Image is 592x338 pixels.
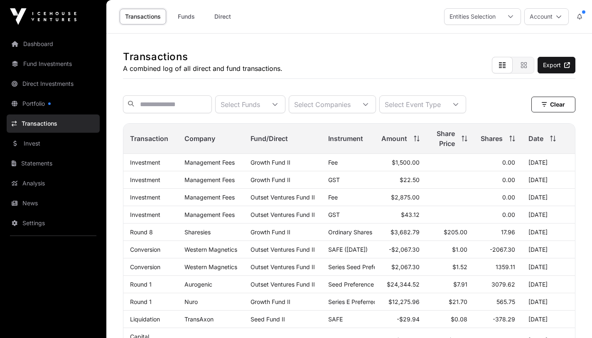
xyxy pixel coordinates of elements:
p: Management Fees [184,159,237,166]
a: Investment [130,176,160,183]
a: Conversion [130,246,160,253]
span: Shares [481,134,503,143]
a: Growth Fund II [251,159,290,166]
a: Outset Ventures Fund II [251,263,315,270]
td: [DATE] [522,258,575,276]
a: Growth Fund II [251,229,290,236]
a: Analysis [7,174,100,192]
td: $3,682.79 [375,224,426,241]
iframe: Chat Widget [550,298,592,338]
td: $1,500.00 [375,154,426,171]
a: Outset Ventures Fund II [251,246,315,253]
a: Conversion [130,263,160,270]
td: [DATE] [522,224,575,241]
span: 17.96 [501,229,515,236]
td: -$29.94 [375,311,426,328]
td: $2,067.30 [375,258,426,276]
a: Investment [130,194,160,201]
a: Round 1 [130,281,152,288]
span: Seed Preference Shares [328,281,394,288]
span: Share Price [433,129,455,148]
a: News [7,194,100,212]
a: Outset Ventures Fund II [251,281,315,288]
div: Select Companies [289,96,356,113]
div: Entities Selection [445,9,501,24]
a: Liquidation [130,316,160,323]
a: Western Magnetics [184,246,237,253]
a: Statements [7,154,100,173]
a: Direct [206,9,239,24]
span: 0.00 [502,211,515,218]
a: Transactions [120,9,166,24]
a: Investment [130,211,160,218]
a: Investment [130,159,160,166]
span: $1.00 [452,246,467,253]
p: Management Fees [184,176,237,183]
a: Funds [169,9,203,24]
a: Seed Fund II [251,316,285,323]
span: $7.91 [453,281,467,288]
td: $24,344.52 [375,276,426,293]
div: Select Funds [216,96,265,113]
span: Fee [328,194,338,201]
span: -378.29 [493,316,515,323]
span: GST [328,211,340,218]
span: $0.08 [451,316,467,323]
span: Company [184,134,215,143]
span: 1359.11 [496,263,515,270]
span: 565.75 [496,298,515,305]
p: Management Fees [184,194,237,201]
span: SAFE ([DATE]) [328,246,368,253]
td: $12,275.96 [375,293,426,311]
a: Fund Investments [7,55,100,73]
p: Management Fees [184,211,237,218]
img: Icehouse Ventures Logo [10,8,76,25]
td: $22.50 [375,171,426,189]
span: $21.70 [449,298,467,305]
p: A combined log of all direct and fund transactions. [123,63,282,73]
a: Growth Fund II [251,176,290,183]
a: Outset Ventures Fund II [251,211,315,218]
a: Western Magnetics [184,263,237,270]
td: [DATE] [522,241,575,258]
span: 3079.62 [491,281,515,288]
td: -$2,067.30 [375,241,426,258]
span: Fund/Direct [251,134,288,143]
a: Aurogenic [184,281,212,288]
span: Amount [381,134,407,143]
a: Sharesies [184,229,211,236]
a: TransAxon [184,316,214,323]
td: $43.12 [375,206,426,224]
span: Fee [328,159,338,166]
a: Direct Investments [7,75,100,93]
td: [DATE] [522,206,575,224]
span: 0.00 [502,194,515,201]
span: Series E Preferred Stock [328,298,395,305]
a: Invest [7,134,100,153]
a: Nuro [184,298,198,305]
span: Series Seed Preferred Stock [328,263,405,270]
span: Instrument [328,134,363,143]
a: Export [538,57,575,73]
span: $205.00 [444,229,467,236]
a: Dashboard [7,35,100,53]
a: Outset Ventures Fund II [251,194,315,201]
td: [DATE] [522,189,575,206]
td: $2,875.00 [375,189,426,206]
div: Select Event Type [380,96,446,113]
span: -2067.30 [490,246,515,253]
a: Portfolio [7,95,100,113]
span: $1.52 [452,263,467,270]
span: 0.00 [502,159,515,166]
a: Settings [7,214,100,232]
a: Round 8 [130,229,153,236]
button: Account [524,8,569,25]
td: [DATE] [522,171,575,189]
span: Date [528,134,543,143]
span: 0.00 [502,176,515,183]
span: SAFE [328,316,343,323]
td: [DATE] [522,154,575,171]
td: [DATE] [522,276,575,293]
span: Ordinary Shares [328,229,372,236]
